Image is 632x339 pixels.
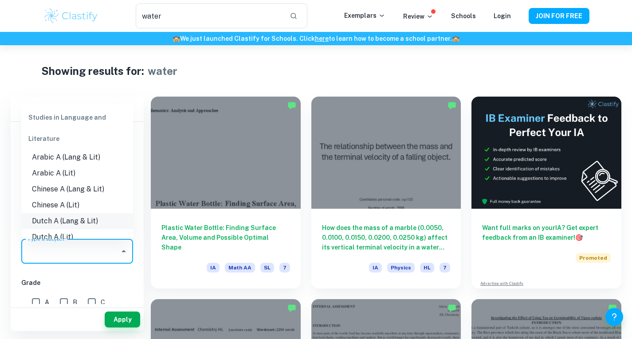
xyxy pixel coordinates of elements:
li: Dutch A (Lit) [21,229,133,245]
img: Marked [448,304,456,312]
a: How does the mass of a marble (0.0050, 0.0100, 0.0150, 0.0200, 0.0250 kg) affect its vertical ter... [311,97,461,288]
span: A [45,297,49,307]
h6: Filter exemplars [11,97,144,121]
a: Want full marks on yourIA? Get expert feedback from an IB examiner!PromotedAdvertise with Clastify [471,97,621,288]
a: here [315,35,329,42]
span: 🎯 [575,234,583,241]
h6: Want full marks on your IA ? Get expert feedback from an IB examiner! [482,223,611,242]
li: Chinese A (Lang & Lit) [21,181,133,197]
div: Studies in Language and Literature [21,107,133,149]
img: Marked [287,304,296,312]
span: IA [207,263,220,273]
button: Help and Feedback [605,308,623,326]
li: Chinese A (Lit) [21,197,133,213]
a: Plastic Water Bottle: Finding Surface Area, Volume and Possible Optimal ShapeIAMath AASL7 [151,97,301,288]
button: Apply [105,312,140,327]
button: Close [118,245,130,257]
span: SL [260,263,274,273]
img: Marked [448,101,456,110]
img: Marked [287,101,296,110]
button: JOIN FOR FREE [529,8,589,24]
span: Physics [387,263,415,273]
p: Exemplars [344,11,385,20]
img: Thumbnail [471,97,621,209]
h6: We just launched Clastify for Schools. Click to learn how to become a school partner. [2,34,630,43]
span: Math AA [225,263,255,273]
h1: Showing results for: [41,63,144,79]
li: Arabic A (Lang & Lit) [21,149,133,165]
li: Arabic A (Lit) [21,165,133,181]
h6: Grade [21,278,133,288]
span: 7 [440,263,450,273]
span: C [101,297,105,307]
span: IA [369,263,382,273]
span: 🏫 [173,35,180,42]
span: HL [420,263,434,273]
img: Marked [608,304,617,312]
span: 7 [279,263,290,273]
p: Review [403,12,433,21]
span: B [73,297,77,307]
span: 🏫 [452,35,459,42]
img: Clastify logo [43,7,99,25]
span: Promoted [576,253,611,263]
input: Search for any exemplars... [136,4,282,28]
h6: How does the mass of a marble (0.0050, 0.0100, 0.0150, 0.0200, 0.0250 kg) affect its vertical ter... [322,223,451,252]
a: Schools [451,12,476,19]
h1: water [148,63,177,79]
a: Advertise with Clastify [480,281,523,287]
li: Dutch A (Lang & Lit) [21,213,133,229]
a: Login [494,12,511,19]
h6: Plastic Water Bottle: Finding Surface Area, Volume and Possible Optimal Shape [161,223,290,252]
